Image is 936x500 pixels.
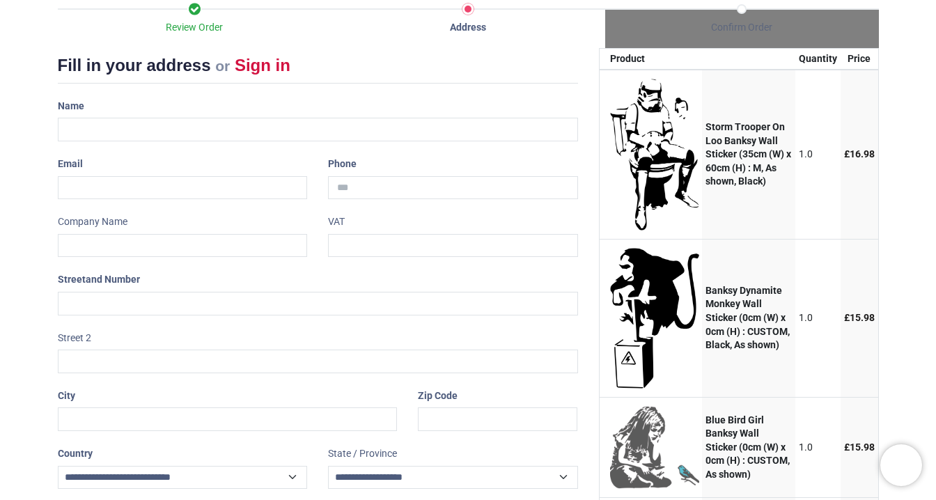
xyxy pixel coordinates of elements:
small: or [215,58,230,74]
label: Zip Code [418,384,458,408]
span: 15.98 [850,442,875,453]
img: VMAOMAAAAAZJREFUAwDpcEsLzbtCygAAAABJRU5ErkJggg== [610,79,699,230]
span: and Number [86,274,140,285]
span: £ [844,312,875,323]
strong: Banksy Dynamite Monkey Wall Sticker (0cm (W) x 0cm (H) : CUSTOM, Black, As shown) [705,285,790,350]
img: +soCFsAAAAGSURBVAMAyj8sBlD3CToAAAAASUVORK5CYII= [610,248,699,389]
div: Review Order [58,21,331,35]
th: Price [841,49,878,70]
label: VAT [328,210,345,234]
span: 15.98 [850,312,875,323]
label: State / Province [328,442,397,466]
label: Street [58,268,140,292]
a: Sign in [235,56,290,75]
div: 1.0 [799,441,837,455]
label: Email [58,153,83,176]
label: City [58,384,75,408]
label: Company Name [58,210,127,234]
span: £ [844,442,875,453]
label: Name [58,95,84,118]
iframe: Brevo live chat [880,444,922,486]
div: Address [331,21,605,35]
div: Confirm Order [605,21,879,35]
strong: Storm Trooper On Loo Banksy Wall Sticker (35cm (W) x 60cm (H) : M, As shown, Black) [705,121,791,187]
th: Product [600,49,703,70]
div: 1.0 [799,148,837,162]
span: 16.98 [850,148,875,159]
label: Phone [328,153,357,176]
span: £ [844,148,875,159]
label: Country [58,442,93,466]
strong: Blue Bird Girl Banksy Wall Sticker (0cm (W) x 0cm (H) : CUSTOM, As shown) [705,414,790,480]
div: 1.0 [799,311,837,325]
label: Street 2 [58,327,91,350]
th: Quantity [795,49,841,70]
img: XvqXDcAAAAASUVORK5CYII= [610,406,699,490]
span: Fill in your address [58,56,211,75]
